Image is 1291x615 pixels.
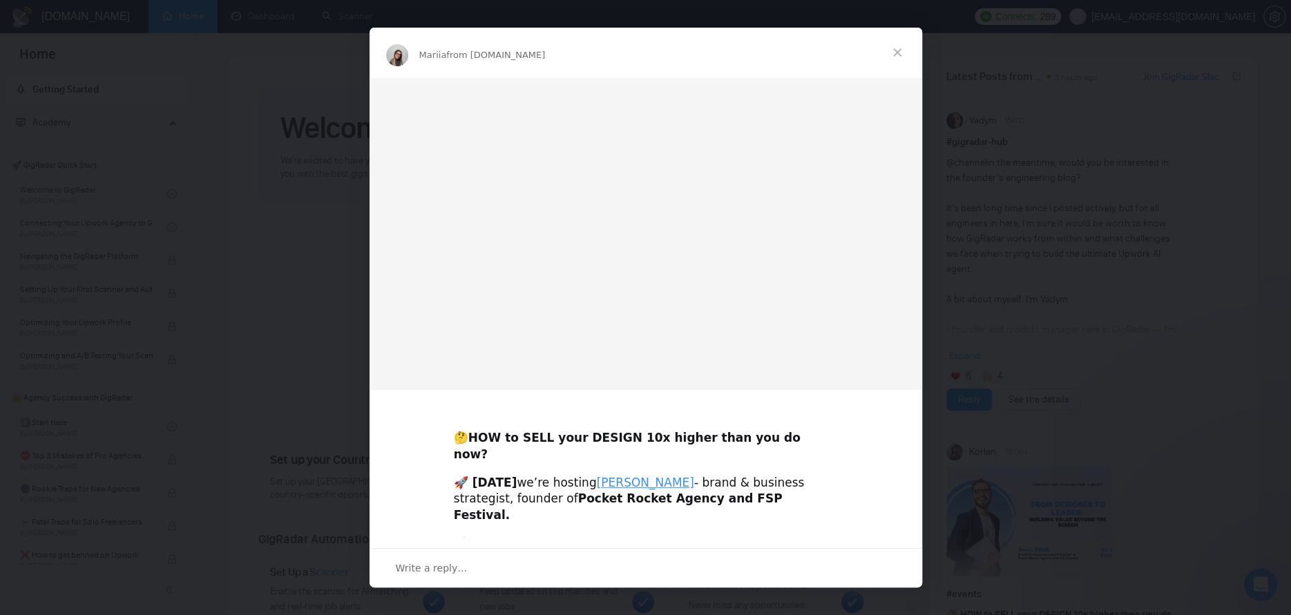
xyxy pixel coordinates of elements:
[370,548,922,587] div: Open conversation and reply
[396,559,468,577] span: Write a reply…
[446,50,545,60] span: from [DOMAIN_NAME]
[454,476,517,489] b: 🚀 [DATE]
[872,28,922,77] span: Close
[597,476,694,489] a: [PERSON_NAME]
[454,431,801,461] b: HOW to SELL your DESIGN 10x higher than you do now?
[454,413,838,462] div: 🤔
[454,491,783,522] b: Pocket Rocket Agency and FSP Festival.
[454,475,838,524] div: we’re hosting - brand & business strategist, founder of
[386,44,408,66] img: Profile image for Mariia
[454,536,582,550] b: 🎤 [PERSON_NAME]
[419,50,447,60] span: Mariia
